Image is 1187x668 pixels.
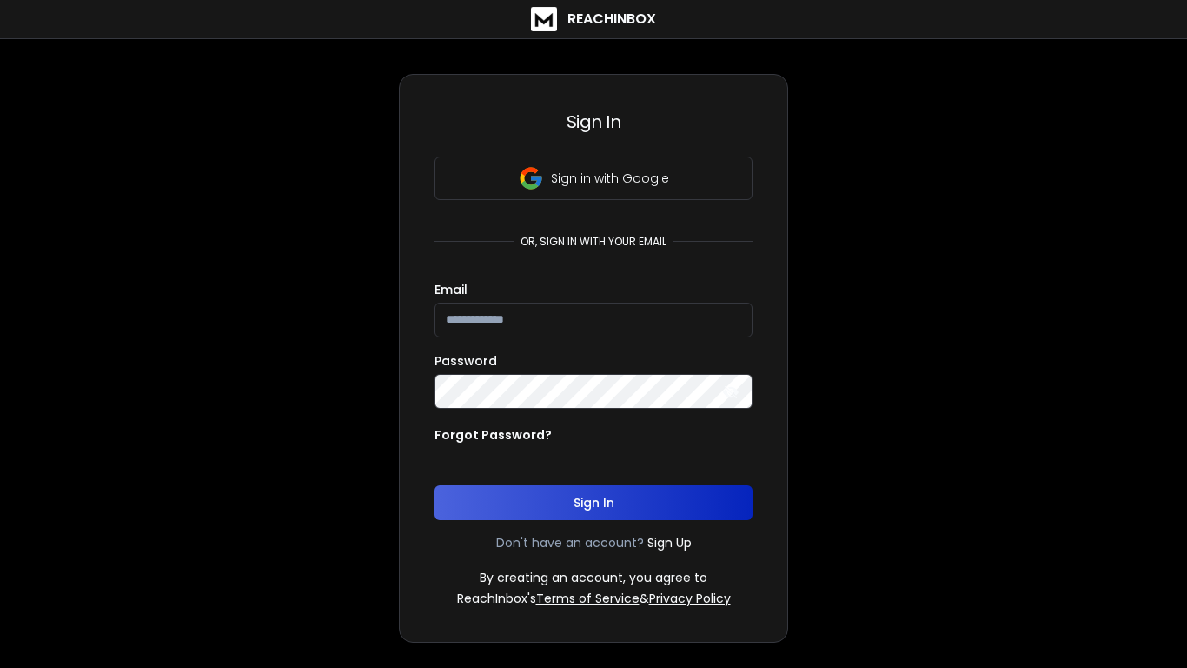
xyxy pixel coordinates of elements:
p: By creating an account, you agree to [480,569,707,586]
h1: ReachInbox [567,9,656,30]
a: ReachInbox [531,7,656,31]
a: Sign Up [647,534,692,551]
p: or, sign in with your email [514,235,673,249]
label: Email [434,284,468,296]
a: Terms of Service [536,590,640,607]
button: Sign In [434,485,753,520]
p: Sign in with Google [551,170,669,187]
p: Don't have an account? [496,534,644,551]
button: Sign in with Google [434,157,753,200]
img: logo [531,7,557,31]
h3: Sign In [434,110,753,134]
p: ReachInbox's & [457,590,731,607]
p: Forgot Password? [434,426,552,444]
label: Password [434,355,497,367]
a: Privacy Policy [649,590,731,607]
